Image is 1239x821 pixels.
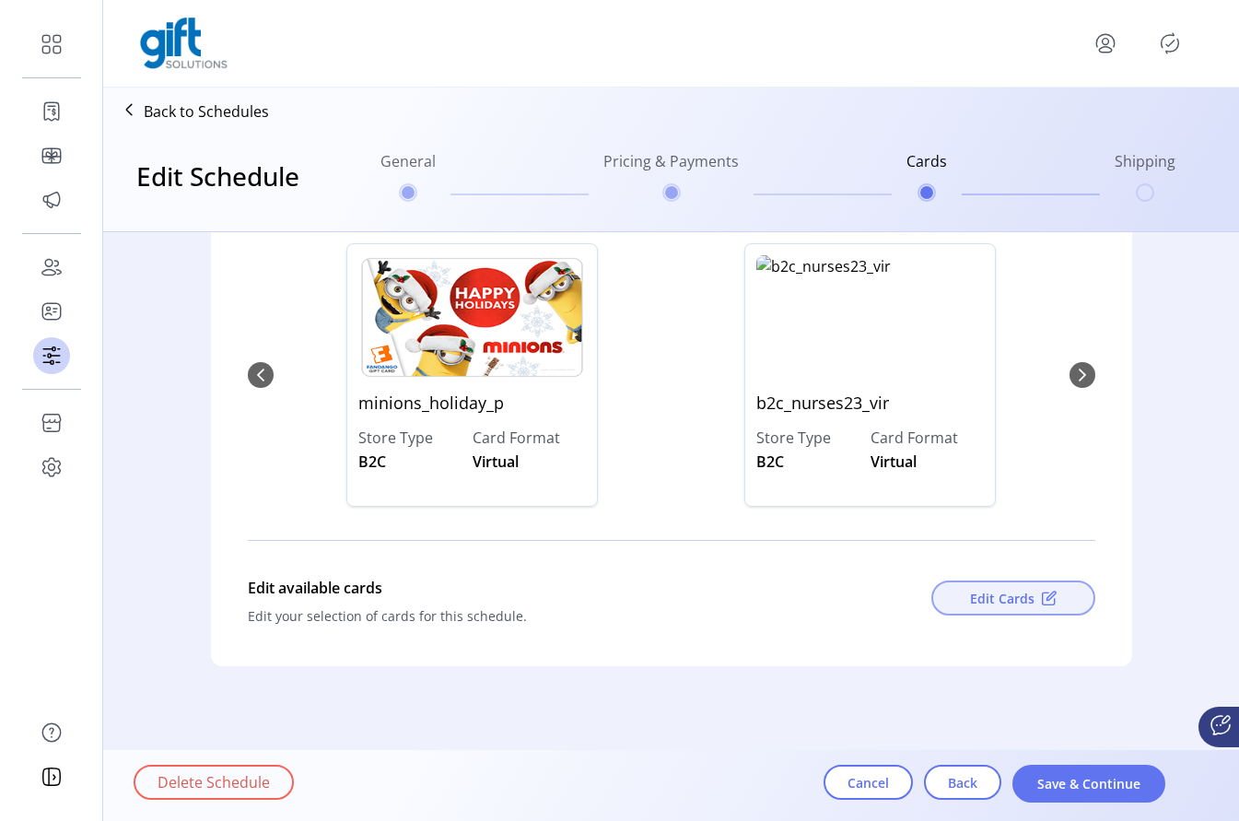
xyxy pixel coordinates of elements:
h6: Cards [906,150,947,183]
label: Store Type [756,427,871,449]
span: Virtual [871,451,917,473]
button: Save & Continue [1012,765,1165,803]
button: menu [1091,29,1120,58]
button: Edit Cards [931,581,1095,616]
h3: Edit Schedule [136,157,299,195]
span: Edit Cards [970,589,1034,608]
div: Edit your selection of cards for this schedule. [248,606,853,626]
span: B2C [358,451,386,473]
p: Back to Schedules [144,100,269,123]
div: 1 [672,225,1070,525]
button: Back [924,765,1001,800]
button: Publisher Panel [1155,29,1185,58]
span: Virtual [473,451,519,473]
p: b2c_nurses23_vir [756,380,984,427]
span: B2C [756,451,784,473]
div: 0 [274,225,672,525]
img: minions_holiday_p [358,255,586,380]
span: Back [948,773,977,792]
div: Edit available cards [248,569,853,606]
span: Cancel [847,773,889,792]
img: b2c_nurses23_vir [756,255,984,380]
p: minions_holiday_p [358,380,586,427]
label: Card Format [473,427,587,449]
span: Delete Schedule [158,771,270,793]
button: Cancel [824,765,913,800]
label: Card Format [871,427,985,449]
label: Store Type [358,427,473,449]
img: logo [140,18,228,69]
button: Delete Schedule [134,765,294,800]
span: Save & Continue [1036,774,1141,793]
